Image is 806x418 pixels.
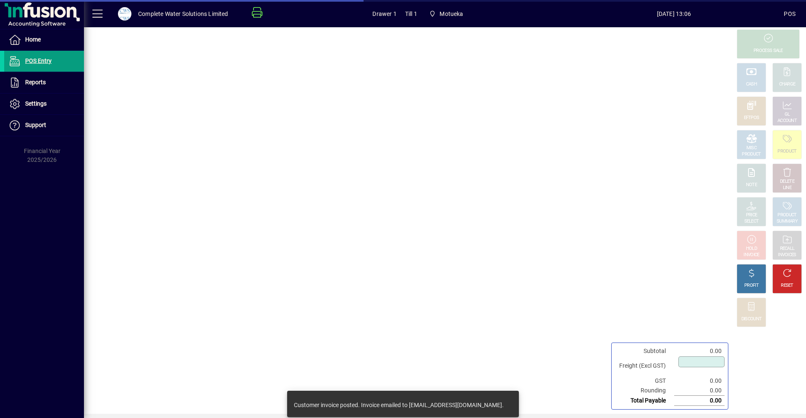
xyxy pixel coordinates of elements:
[778,252,796,258] div: INVOICES
[426,6,467,21] span: Motueka
[746,145,756,151] div: MISC
[405,7,417,21] span: Till 1
[746,182,757,188] div: NOTE
[25,122,46,128] span: Support
[4,93,84,114] a: Settings
[779,81,796,88] div: CHARGE
[4,115,84,136] a: Support
[746,212,757,218] div: PRICE
[25,57,52,64] span: POS Entry
[615,396,674,406] td: Total Payable
[744,283,759,289] div: PROFIT
[742,151,761,158] div: PRODUCT
[785,112,790,118] div: GL
[674,376,725,386] td: 0.00
[777,212,796,218] div: PRODUCT
[615,356,674,376] td: Freight (Excl GST)
[4,72,84,93] a: Reports
[615,376,674,386] td: GST
[25,100,47,107] span: Settings
[780,179,794,185] div: DELETE
[440,7,463,21] span: Motueka
[111,6,138,21] button: Profile
[777,118,797,124] div: ACCOUNT
[25,36,41,43] span: Home
[741,316,762,322] div: DISCOUNT
[754,48,783,54] div: PROCESS SALE
[744,115,759,121] div: EFTPOS
[783,185,791,191] div: LINE
[615,346,674,356] td: Subtotal
[746,246,757,252] div: HOLD
[674,386,725,396] td: 0.00
[138,7,228,21] div: Complete Water Solutions Limited
[372,7,396,21] span: Drawer 1
[780,246,795,252] div: RECALL
[615,386,674,396] td: Rounding
[674,346,725,356] td: 0.00
[674,396,725,406] td: 0.00
[781,283,793,289] div: RESET
[4,29,84,50] a: Home
[777,218,798,225] div: SUMMARY
[564,7,784,21] span: [DATE] 13:06
[743,252,759,258] div: INVOICE
[777,148,796,155] div: PRODUCT
[746,81,757,88] div: CASH
[744,218,759,225] div: SELECT
[784,7,796,21] div: POS
[25,79,46,86] span: Reports
[294,401,504,409] div: Customer invoice posted. Invoice emailed to [EMAIL_ADDRESS][DOMAIN_NAME].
